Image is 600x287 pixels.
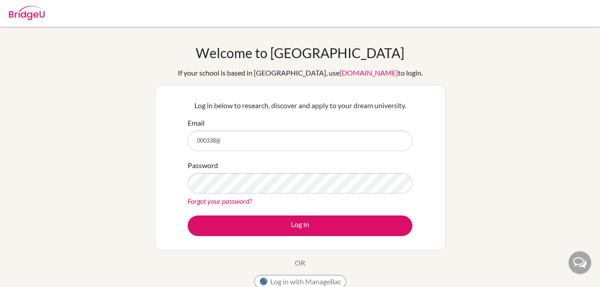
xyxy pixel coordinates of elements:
[188,197,252,205] a: Forgot your password?
[196,45,404,61] h1: Welcome to [GEOGRAPHIC_DATA]
[295,257,305,268] p: OR
[340,68,398,77] a: [DOMAIN_NAME]
[9,6,45,20] img: Bridge-U
[188,160,218,171] label: Password
[188,100,412,111] p: Log in below to research, discover and apply to your dream university.
[178,68,423,78] div: If your school is based in [GEOGRAPHIC_DATA], use to login.
[188,118,205,128] label: Email
[188,215,412,236] button: Log in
